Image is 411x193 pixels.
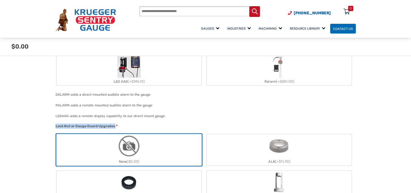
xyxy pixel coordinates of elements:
[56,103,71,107] span: RALARM-
[227,27,251,30] span: Industries
[207,77,352,85] div: Ralarm
[207,158,352,165] div: ALN
[57,134,201,165] label: None
[333,27,353,30] span: Contact Us
[276,79,294,83] span: (+$281.00)
[259,27,282,30] span: Machining
[71,103,152,107] div: adds a remote mounted audible alarm to the gauge
[57,54,201,85] label: LED AAG
[70,114,166,118] div: adds a remote display capability to our direct mount gauge.
[56,92,71,96] span: DALARM-
[56,9,116,31] img: Krueger Sentry Gauge
[288,10,331,16] a: Phone Number (920) 434-8860
[207,54,352,85] label: Ralarm
[287,23,330,34] a: Resource Library
[207,134,352,165] label: ALN
[11,43,29,50] span: $0.00
[128,79,145,83] span: (+$395.10)
[330,24,356,34] a: Contact Us
[57,77,201,85] div: LED AAG
[290,27,325,30] span: Resource Library
[57,158,201,165] div: None
[224,23,256,34] a: Industries
[56,124,115,128] span: Lock Nut or Gauge Guard Upgrades
[56,114,70,118] span: LEDAAG-
[256,23,287,34] a: Machining
[350,6,352,11] div: 0
[127,159,139,163] span: ($0.00)
[294,11,331,15] span: [PHONE_NUMBER]
[275,159,290,163] span: (+$11.90)
[198,23,224,34] a: Gauges
[71,92,150,96] div: adds a direct mounted audible alarm to the gauge
[116,123,118,129] abbr: required
[201,27,219,30] span: Gauges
